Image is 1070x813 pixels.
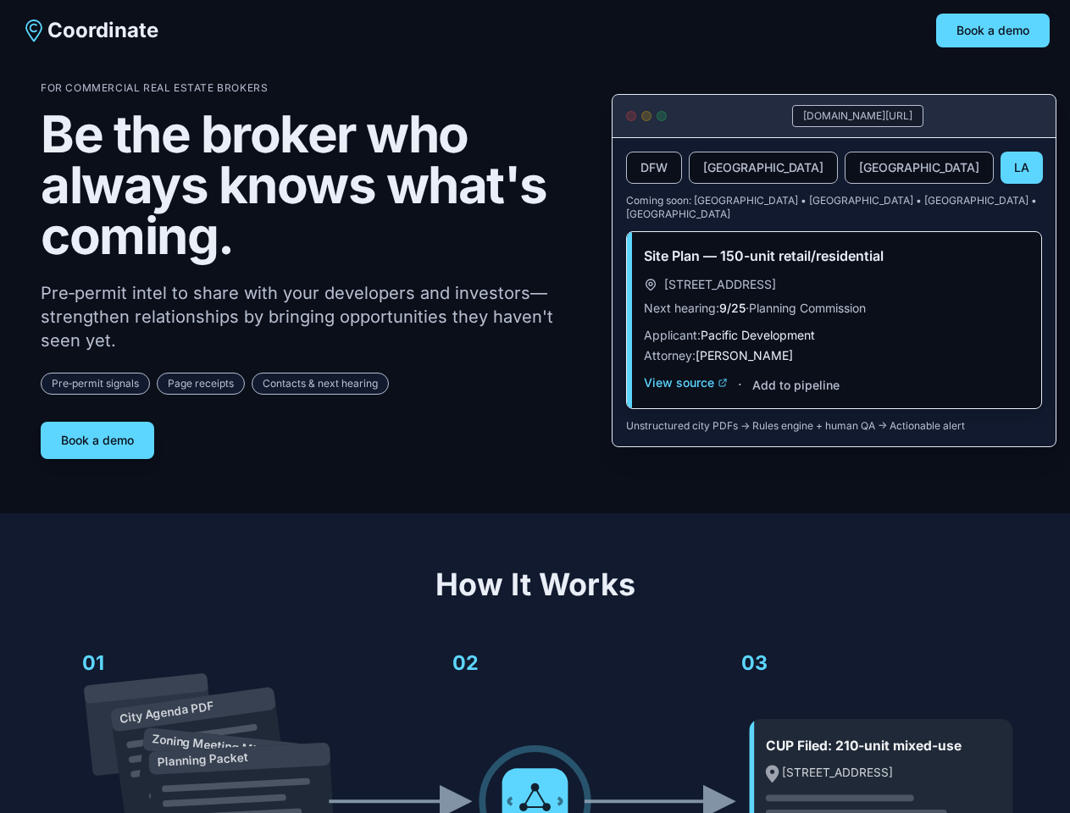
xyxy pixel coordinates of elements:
[644,246,1024,266] h3: Site Plan — 150-unit retail/residential
[752,377,840,394] button: Add to pipeline
[845,152,994,184] button: [GEOGRAPHIC_DATA]
[119,699,214,725] text: City Agenda PDF
[47,17,158,44] span: Coordinate
[741,650,768,675] text: 03
[644,347,1024,364] p: Attorney:
[157,750,248,769] text: Planning Packet
[719,301,746,315] span: 9/25
[936,14,1050,47] button: Book a demo
[626,419,1042,433] p: Unstructured city PDFs → Rules engine + human QA → Actionable alert
[41,422,154,459] button: Book a demo
[782,766,893,779] text: [STREET_ADDRESS]
[157,373,245,395] span: Page receipts
[644,327,1024,344] p: Applicant:
[41,108,585,261] h1: Be the broker who always knows what's coming.
[151,732,287,760] text: Zoning Meeting Minutes
[738,374,742,395] span: ·
[452,650,479,675] text: 02
[701,328,815,342] span: Pacific Development
[626,194,1042,221] p: Coming soon: [GEOGRAPHIC_DATA] • [GEOGRAPHIC_DATA] • [GEOGRAPHIC_DATA] • [GEOGRAPHIC_DATA]
[696,348,793,362] span: [PERSON_NAME]
[20,17,158,44] a: Coordinate
[792,105,923,127] div: [DOMAIN_NAME][URL]
[664,276,776,293] span: [STREET_ADDRESS]
[41,567,1029,601] h2: How It Works
[252,373,389,395] span: Contacts & next hearing
[644,374,728,391] button: View source
[41,281,585,352] p: Pre‑permit intel to share with your developers and investors—strengthen relationships by bringing...
[689,152,838,184] button: [GEOGRAPHIC_DATA]
[644,300,1024,317] p: Next hearing: · Planning Commission
[626,152,682,184] button: DFW
[82,650,104,675] text: 01
[766,738,962,754] text: CUP Filed: 210-unit mixed-use
[1001,152,1043,184] button: LA
[41,81,585,95] p: For Commercial Real Estate Brokers
[41,373,150,395] span: Pre‑permit signals
[20,17,47,44] img: Coordinate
